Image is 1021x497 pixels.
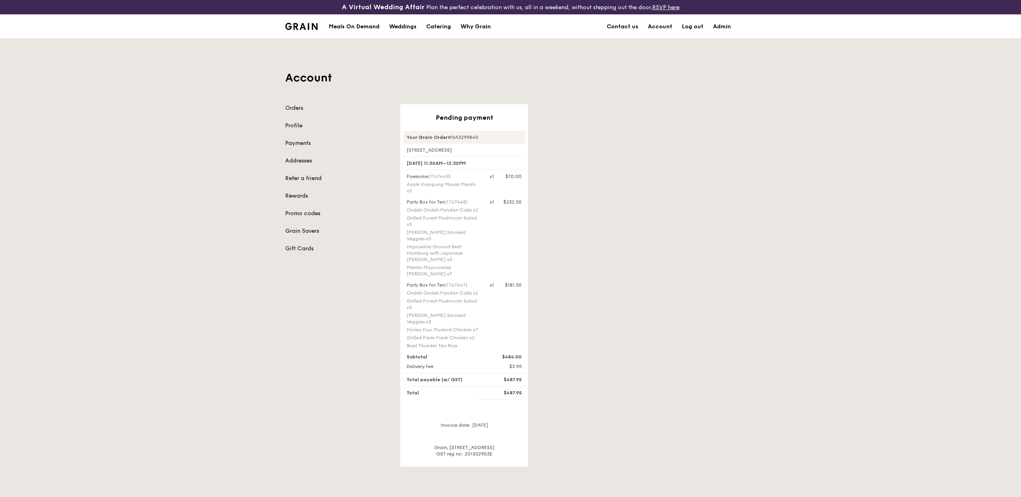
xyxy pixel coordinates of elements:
a: Rewards [285,192,391,200]
div: [DATE] 11:30AM–12:30PM [403,156,525,170]
div: Grain, [STREET_ADDRESS] GST reg no: 201332903E [403,444,525,457]
div: Impossible Ground Beef Hamburg with Japanese [PERSON_NAME] x3 [407,244,480,263]
div: x1 [490,199,494,205]
span: Total payable (w/ GST) [407,377,463,382]
div: Party Box for Ten [407,199,480,205]
span: (1767447) [445,282,467,288]
a: Addresses [285,157,391,165]
div: Basil Thunder Tea Rice [407,343,480,349]
div: Pending payment [403,114,525,121]
div: $487.95 [485,376,526,383]
div: Ondeh Ondeh Pandan Cake x2 [407,290,480,296]
div: Why Grain [461,15,491,39]
a: GrainGrain [285,14,318,38]
div: [PERSON_NAME] Smoked Veggies x3 [407,312,480,325]
div: $484.00 [485,354,526,360]
div: $3.95 [485,363,526,370]
a: RSVP here [652,4,679,11]
a: Profile [285,122,391,130]
div: Total [402,390,485,396]
div: Grilled Forest Mushroom Salad x3 [407,215,480,228]
div: $487.95 [485,390,526,396]
strong: Your Grain Order [407,135,448,140]
span: (1767448) [445,199,467,205]
a: Grain Savers [285,227,391,235]
a: Gift Cards [285,245,391,253]
div: Ayam Kampung Masak Merah x5 [407,181,480,194]
div: [STREET_ADDRESS] [403,147,525,153]
div: $232.50 [503,199,522,205]
h1: Account [285,71,736,85]
div: x1 [490,282,494,288]
a: Refer a friend [285,174,391,182]
div: x1 [490,173,494,180]
div: Ondeh Ondeh Pandan Cake x2 [407,207,480,213]
div: Subtotal [402,354,485,360]
div: Meals On Demand [329,15,379,39]
div: $181.50 [505,282,522,288]
a: Payments [285,139,391,147]
div: Delivery fee [402,363,485,370]
div: Catering [426,15,451,39]
a: Weddings [384,15,421,39]
a: Promo codes [285,210,391,218]
a: Admin [708,15,736,39]
div: Weddings [389,15,417,39]
img: Grain [285,23,318,30]
div: Honey Duo Mustard Chicken x7 [407,327,480,333]
a: Contact us [602,15,643,39]
div: [PERSON_NAME] Smoked Veggies x3 [407,229,480,242]
div: $70.00 [505,173,522,180]
div: #GA3299840 [403,131,525,144]
div: Fivesome [407,173,480,180]
a: Account [643,15,677,39]
div: Invoice date: [DATE] [403,422,525,435]
a: Orders [285,104,391,112]
div: Party Box for Ten [407,282,480,288]
div: Mentai Mayonnaise [PERSON_NAME] x7 [407,264,480,277]
div: Grilled Farm Fresh Chicken x2 [407,335,480,341]
div: Plan the perfect celebration with us, all in a weekend, without stepping out the door. [280,3,741,11]
a: Why Grain [456,15,496,39]
span: (1767449) [428,174,451,179]
h3: A Virtual Wedding Affair [342,3,425,11]
a: Log out [677,15,708,39]
a: Catering [421,15,456,39]
div: Grilled Forest Mushroom Salad x3 [407,298,480,311]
